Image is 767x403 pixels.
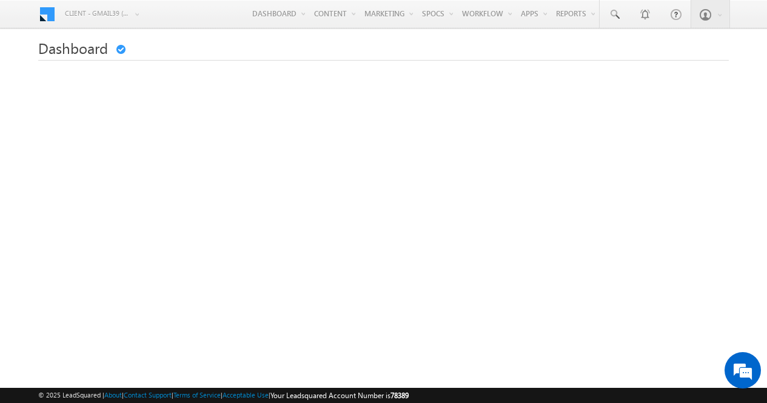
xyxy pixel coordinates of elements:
[390,391,409,400] span: 78389
[104,391,122,399] a: About
[223,391,269,399] a: Acceptable Use
[270,391,409,400] span: Your Leadsquared Account Number is
[38,38,108,58] span: Dashboard
[65,7,129,19] span: Client - gmail39 (78389)
[173,391,221,399] a: Terms of Service
[124,391,172,399] a: Contact Support
[38,390,409,401] span: © 2025 LeadSquared | | | | |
